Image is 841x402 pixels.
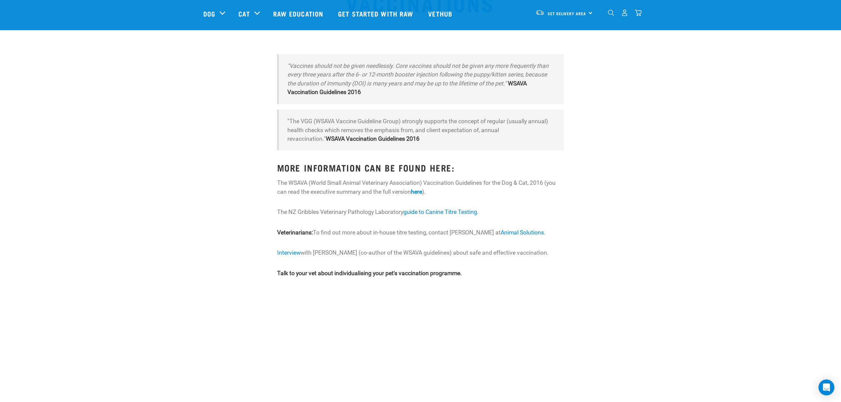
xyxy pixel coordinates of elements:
[277,229,313,236] strong: Veterinarians:
[635,9,642,16] img: home-icon@2x.png
[608,10,614,16] img: home-icon-1@2x.png
[411,188,422,195] a: here
[277,228,564,237] p: To find out more about in-house titre testing, contact [PERSON_NAME] at .
[238,9,250,19] a: Cat
[287,63,549,87] em: "Vaccines should not be given needlessly. Core vaccines should not be given any more frequently t...
[535,10,544,16] img: van-moving.png
[331,0,421,27] a: Get started with Raw
[267,0,331,27] a: Raw Education
[621,9,628,16] img: user.png
[203,9,215,19] a: Dog
[277,110,564,150] blockquote: "The VGG (WSAVA Vaccine Guideline Group) strongly supports the concept of regular (usually annual...
[548,12,586,15] span: Set Delivery Area
[403,209,477,215] a: guide to Canine Titre Testing
[501,229,544,236] a: Animal Solutions
[818,379,834,395] div: Open Intercom Messenger
[277,208,564,216] p: The NZ Gribbles Veterinary Pathology Laboratory .
[277,178,564,196] p: The WSAVA (World Small Animal Veterinary Association) Vaccination Guidelines for the Dog & Cat, 2...
[326,135,420,142] strong: WSAVA Vaccination Guidelines 2016
[277,248,564,257] p: with [PERSON_NAME] (co-author of the WSAVA guidelines) about safe and effective vaccination.
[277,270,462,276] strong: Talk to your vet about individualising your pet's vaccination programme.
[277,163,564,173] h3: MORE INFORMATION CAN BE FOUND HERE:
[421,0,461,27] a: Vethub
[277,249,301,256] a: Interview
